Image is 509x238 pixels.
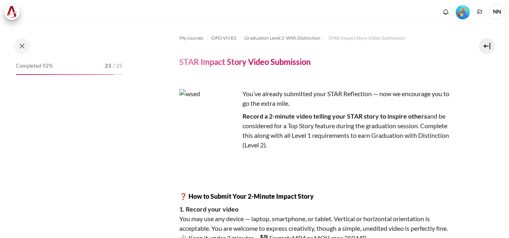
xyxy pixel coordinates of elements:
[16,62,53,70] span: Completed 92%
[456,4,470,19] div: Level #5
[179,33,203,43] a: My courses
[179,111,452,150] p: and be considered for a Top Story feature during the graduation session. Complete this along with...
[179,89,239,149] img: wsed
[329,33,405,43] a: STAR Impact Story Video Submission
[179,32,452,44] nav: Navigation bar
[4,4,24,20] a: Architeck Architeck
[211,33,236,43] a: OPO VN B2
[179,34,203,42] span: My courses
[211,34,236,42] span: OPO VN B2
[242,112,427,120] strong: Record a 2-minute video telling your STAR story to inspire others
[489,4,505,20] a: User menu
[179,56,311,67] h4: STAR Impact Story Video Submission
[6,6,18,18] img: Architeck
[474,6,486,18] button: Languages
[329,34,405,42] span: STAR Impact Story Video Submission
[179,192,314,200] strong: ❓ How to Submit Your 2-Minute Impact Story
[179,205,238,213] strong: 1. Record your video
[489,4,505,20] span: NN
[440,6,452,18] div: Show notification window with no new notifications
[113,62,122,70] span: / 25
[244,34,321,42] span: Graduation Level 2: With Distinction
[453,4,473,19] a: Level #5
[244,33,321,43] a: Graduation Level 2: With Distinction
[16,74,114,75] div: 92%
[105,62,111,70] span: 23
[456,5,470,19] img: Level #5
[179,89,452,108] p: You’ve already submitted your STAR Reflection — now we encourage you to go the extra mile.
